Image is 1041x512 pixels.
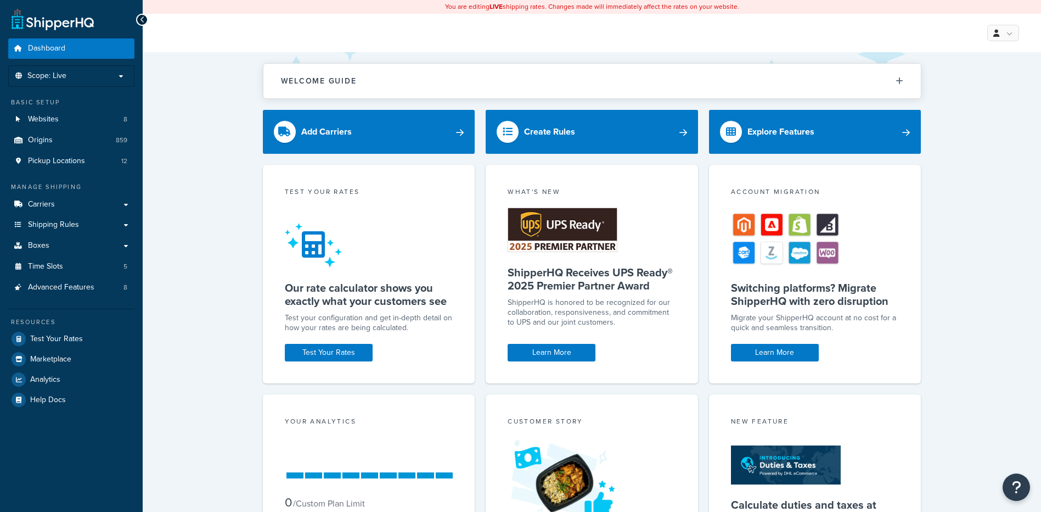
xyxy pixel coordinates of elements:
div: Create Rules [524,124,575,140]
li: Advanced Features [8,277,134,298]
div: Manage Shipping [8,182,134,192]
a: Explore Features [709,110,921,154]
div: Account Migration [731,187,899,199]
div: Migrate your ShipperHQ account at no cost for a quick and seamless transition. [731,313,899,333]
span: 5 [123,262,127,271]
div: Test your configuration and get in-depth detail on how your rates are being calculated. [285,313,453,333]
span: Pickup Locations [28,157,85,166]
a: Pickup Locations12 [8,151,134,171]
span: Origins [28,136,53,145]
span: Test Your Rates [30,335,83,344]
span: 8 [123,115,127,124]
li: Pickup Locations [8,151,134,171]
h5: ShipperHQ Receives UPS Ready® 2025 Premier Partner Award [508,266,676,292]
a: Add Carriers [263,110,475,154]
a: Test Your Rates [285,344,373,361]
div: Resources [8,318,134,327]
a: Carriers [8,194,134,215]
p: ShipperHQ is honored to be recognized for our collaboration, responsiveness, and commitment to UP... [508,298,676,327]
span: Advanced Features [28,283,94,292]
span: Analytics [30,375,60,385]
h5: Switching platforms? Migrate ShipperHQ with zero disruption [731,281,899,308]
span: Time Slots [28,262,63,271]
a: Shipping Rules [8,215,134,235]
span: 859 [116,136,127,145]
span: 8 [123,283,127,292]
a: Boxes [8,236,134,256]
div: Basic Setup [8,98,134,107]
li: Websites [8,109,134,130]
span: 0 [285,493,292,511]
b: LIVE [489,2,503,12]
button: Welcome Guide [263,64,921,98]
a: Test Your Rates [8,329,134,349]
small: / Custom Plan Limit [293,497,365,510]
span: 12 [121,157,127,166]
a: Websites8 [8,109,134,130]
a: Learn More [508,344,595,361]
button: Open Resource Center [1003,474,1030,501]
a: Create Rules [486,110,698,154]
a: Time Slots5 [8,257,134,277]
a: Analytics [8,370,134,389]
span: Dashboard [28,44,65,53]
span: Scope: Live [27,71,66,81]
h2: Welcome Guide [281,77,357,85]
div: Test your rates [285,187,453,199]
span: Shipping Rules [28,220,79,230]
div: New Feature [731,416,899,429]
span: Marketplace [30,355,71,364]
div: Explore Features [747,124,814,140]
a: Help Docs [8,390,134,410]
div: What's New [508,187,676,199]
span: Boxes [28,241,49,251]
a: Marketplace [8,349,134,369]
a: Dashboard [8,38,134,59]
a: Advanced Features8 [8,277,134,298]
div: Your Analytics [285,416,453,429]
span: Help Docs [30,396,66,405]
span: Carriers [28,200,55,209]
span: Websites [28,115,59,124]
div: Customer Story [508,416,676,429]
h5: Our rate calculator shows you exactly what your customers see [285,281,453,308]
a: Origins859 [8,130,134,151]
div: Add Carriers [301,124,352,140]
a: Learn More [731,344,819,361]
li: Origins [8,130,134,151]
li: Time Slots [8,257,134,277]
